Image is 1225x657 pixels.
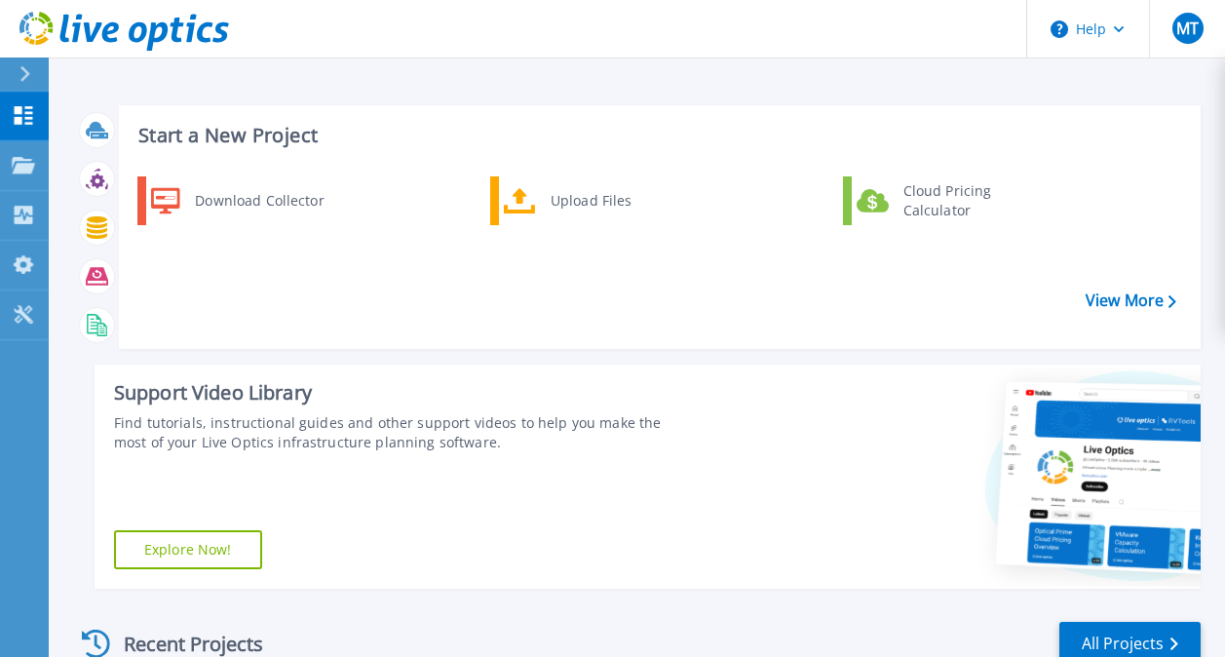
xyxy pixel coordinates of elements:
span: MT [1176,20,1199,36]
a: Download Collector [137,176,337,225]
a: Upload Files [490,176,690,225]
div: Cloud Pricing Calculator [894,181,1038,220]
div: Upload Files [541,181,685,220]
a: View More [1086,291,1176,310]
div: Find tutorials, instructional guides and other support videos to help you make the most of your L... [114,413,689,452]
div: Support Video Library [114,380,689,406]
h3: Start a New Project [138,125,1175,146]
a: Cloud Pricing Calculator [843,176,1043,225]
div: Download Collector [185,181,332,220]
a: Explore Now! [114,530,262,569]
